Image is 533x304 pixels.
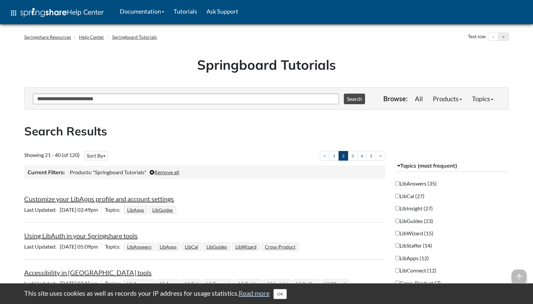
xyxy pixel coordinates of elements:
[395,217,433,225] label: LibGuides (23)
[266,279,289,288] a: LibInsight
[264,242,296,252] a: Cross-Product
[28,169,65,176] h3: Current Filters
[126,242,152,252] a: LibAnswers
[395,205,433,212] label: LibInsight (27)
[512,270,526,278] a: arrow_upward
[339,151,348,161] a: 2
[18,288,515,299] div: This site uses cookies as well as records your IP address for usage statistics.
[184,242,199,252] a: LibCal
[105,206,124,213] span: Topics
[467,33,488,41] div: Text size:
[205,279,231,288] a: LibConnect
[395,256,400,260] input: LibApps (12)
[273,289,287,299] button: Close
[202,3,243,20] a: Ask Support
[320,151,385,161] ul: Pagination of search results
[428,92,467,105] a: Products
[79,34,104,40] a: Help Center
[324,279,347,288] a: LibWizard
[383,94,408,103] p: Browse:
[320,151,330,161] a: <
[126,279,152,288] a: LibAnswers
[512,269,526,284] span: arrow_upward
[395,268,400,272] input: LibConnect (12)
[184,279,199,288] a: LibCal
[29,55,504,74] h1: Springboard Tutorials
[24,268,152,276] a: Accessibility in [GEOGRAPHIC_DATA] tools
[205,242,228,252] a: LibGuides
[366,151,376,161] a: 5
[395,181,400,186] input: LibAnswers (35)
[5,3,109,23] a: apps Help Center
[24,206,60,213] span: Last Updated
[348,151,357,161] a: 3
[239,289,269,297] a: Read more
[395,192,424,200] label: LibCal (27)
[24,232,138,240] a: Using LibAuth in your Springshare tools
[115,3,169,20] a: Documentation
[395,230,433,237] label: LibWizard (15)
[126,205,145,215] a: LibApps
[344,94,365,104] button: Search
[105,243,124,250] span: Topics
[395,267,436,274] label: LibConnect (12)
[395,281,400,285] input: Cross-Product (7)
[395,194,400,198] input: LibCal (27)
[329,151,339,161] a: 1
[395,160,509,172] button: Topics (most frequent)
[124,206,178,213] ul: Topics
[395,255,429,262] label: LibApps (12)
[395,243,400,248] input: LibStaffer (14)
[295,279,317,288] a: LibStaffer
[24,123,509,139] h2: Search Results
[85,151,108,160] button: Sort By
[24,206,101,213] span: [DATE] 02:49pm
[93,169,146,175] span: "Springboard Tutorials"
[112,34,157,40] a: Springboard Tutorials
[24,280,351,298] ul: Topics
[395,231,400,235] input: LibWizard (15)
[20,8,67,17] img: Springshare
[10,9,18,17] span: apps
[24,280,60,286] span: Last Updated
[24,34,71,40] a: Springshare Resources
[67,8,104,16] span: Help Center
[124,243,300,250] ul: Topics
[488,33,498,41] button: Decrease text size
[395,219,400,223] input: LibGuides (23)
[395,180,437,187] label: LibAnswers (35)
[105,280,124,286] span: Topics
[151,205,174,215] a: LibGuides
[357,151,367,161] a: 4
[395,279,441,287] label: Cross-Product (7)
[234,242,258,252] a: LibWizard
[150,169,179,175] a: Remove all
[24,243,101,250] span: [DATE] 05:09pm
[395,242,432,249] label: LibStaffer (14)
[169,3,202,20] a: Tutorials
[498,33,508,41] button: Increase text size
[159,242,178,252] a: LibApps
[24,243,60,250] span: Last Updated
[24,152,80,158] span: Showing 21 - 40 (of 120)
[376,151,385,161] a: >
[24,195,174,203] a: Customize your LibApps profile and account settings
[24,280,101,286] span: [DATE] 07:15pm
[70,169,92,175] span: Products:
[395,206,400,210] input: LibInsight (27)
[410,92,428,105] a: All
[159,279,178,288] a: LibApps
[467,92,498,105] a: Topics
[238,279,260,288] a: LibGuides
